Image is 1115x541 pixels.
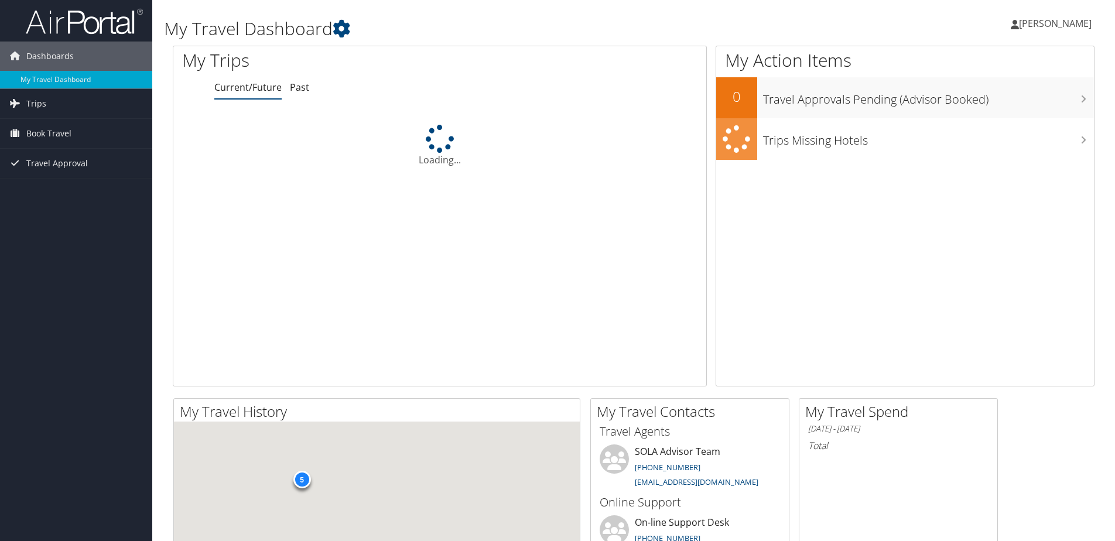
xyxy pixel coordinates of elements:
[26,8,143,35] img: airportal-logo.png
[805,402,997,422] h2: My Travel Spend
[808,439,989,452] h6: Total
[635,462,700,472] a: [PHONE_NUMBER]
[26,119,71,148] span: Book Travel
[290,81,309,94] a: Past
[716,48,1094,73] h1: My Action Items
[26,149,88,178] span: Travel Approval
[635,477,758,487] a: [EMAIL_ADDRESS][DOMAIN_NAME]
[182,48,476,73] h1: My Trips
[763,126,1094,149] h3: Trips Missing Hotels
[600,494,780,511] h3: Online Support
[1011,6,1103,41] a: [PERSON_NAME]
[26,42,74,71] span: Dashboards
[716,87,757,107] h2: 0
[763,85,1094,108] h3: Travel Approvals Pending (Advisor Booked)
[594,444,786,492] li: SOLA Advisor Team
[214,81,282,94] a: Current/Future
[293,471,310,488] div: 5
[597,402,789,422] h2: My Travel Contacts
[716,77,1094,118] a: 0Travel Approvals Pending (Advisor Booked)
[173,125,706,167] div: Loading...
[808,423,989,434] h6: [DATE] - [DATE]
[26,89,46,118] span: Trips
[180,402,580,422] h2: My Travel History
[600,423,780,440] h3: Travel Agents
[716,118,1094,160] a: Trips Missing Hotels
[1019,17,1092,30] span: [PERSON_NAME]
[164,16,790,41] h1: My Travel Dashboard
